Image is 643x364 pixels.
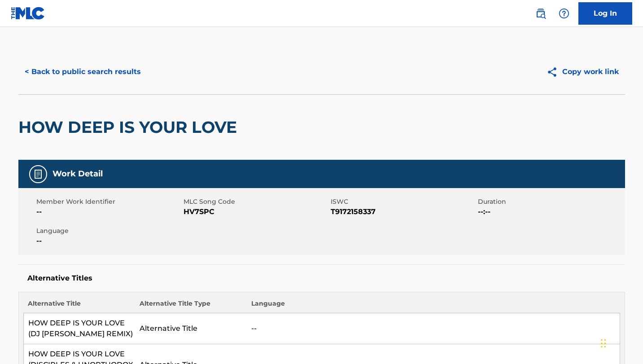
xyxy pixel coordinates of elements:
[540,61,625,83] button: Copy work link
[18,117,241,137] h2: HOW DEEP IS YOUR LOVE
[559,8,569,19] img: help
[18,61,147,83] button: < Back to public search results
[247,313,620,344] td: --
[547,66,562,78] img: Copy work link
[36,236,181,246] span: --
[23,299,135,313] th: Alternative Title
[247,299,620,313] th: Language
[555,4,573,22] div: Help
[23,313,135,344] td: HOW DEEP IS YOUR LOVE (DJ [PERSON_NAME] REMIX)
[135,299,247,313] th: Alternative Title Type
[578,2,632,25] a: Log In
[532,4,550,22] a: Public Search
[331,197,476,206] span: ISWC
[598,321,643,364] iframe: Chat Widget
[535,8,546,19] img: search
[11,7,45,20] img: MLC Logo
[33,169,44,180] img: Work Detail
[601,330,606,357] div: Drag
[184,206,328,217] span: HV7SPC
[36,197,181,206] span: Member Work Identifier
[52,169,103,179] h5: Work Detail
[36,206,181,217] span: --
[27,274,616,283] h5: Alternative Titles
[184,197,328,206] span: MLC Song Code
[478,206,623,217] span: --:--
[331,206,476,217] span: T9172158337
[36,226,181,236] span: Language
[135,313,247,344] td: Alternative Title
[478,197,623,206] span: Duration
